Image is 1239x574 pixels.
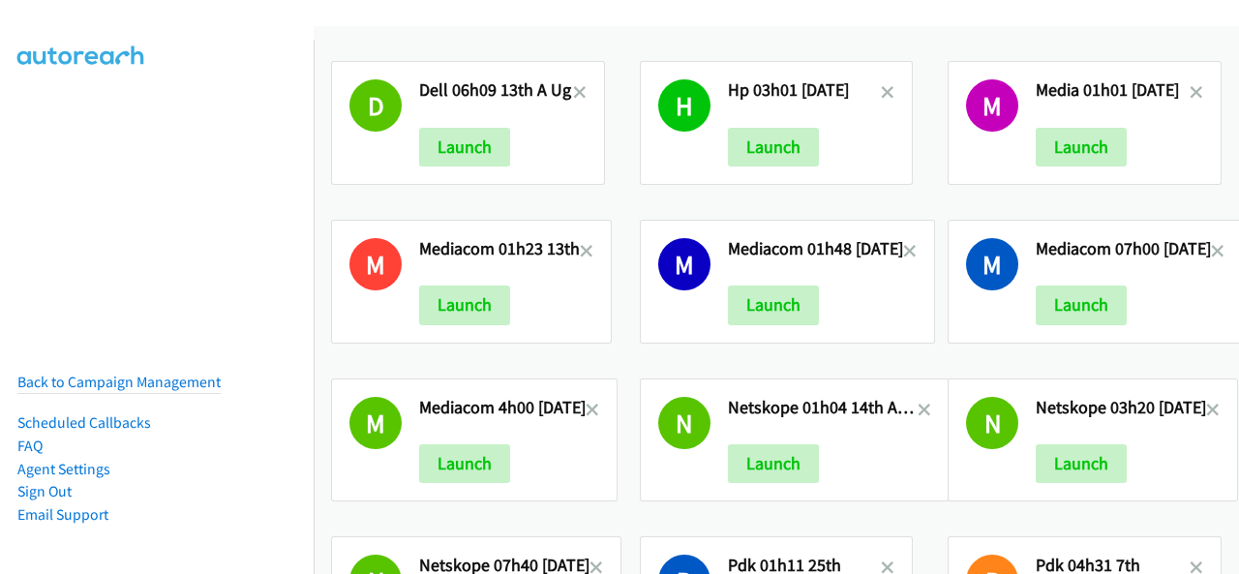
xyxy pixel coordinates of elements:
[17,482,72,500] a: Sign Out
[728,286,819,324] button: Launch
[728,79,882,102] h2: Hp 03h01 [DATE]
[966,79,1018,132] h1: M
[419,128,510,166] button: Launch
[349,79,402,132] h1: D
[658,397,710,449] h1: N
[1036,238,1211,260] h2: Mediacom 07h00 [DATE]
[17,413,151,432] a: Scheduled Callbacks
[1036,444,1127,483] button: Launch
[1036,79,1190,102] h2: Media 01h01 [DATE]
[17,437,43,455] a: FAQ
[17,505,108,524] a: Email Support
[419,444,510,483] button: Launch
[419,79,573,102] h2: Dell 06h09 13th A Ug
[349,397,402,449] h1: M
[1036,286,1127,324] button: Launch
[349,238,402,290] h1: M
[1036,128,1127,166] button: Launch
[419,397,586,419] h2: Mediacom 4h00 [DATE]
[1036,397,1206,419] h2: Netskope 03h20 [DATE]
[966,397,1018,449] h1: N
[966,238,1018,290] h1: M
[419,238,580,260] h2: Mediacom 01h23 13th
[728,397,919,419] h2: Netskope 01h04 14th Augu
[728,444,819,483] button: Launch
[658,238,710,290] h1: M
[728,128,819,166] button: Launch
[728,238,903,260] h2: Mediacom 01h48 [DATE]
[419,286,510,324] button: Launch
[658,79,710,132] h1: H
[17,373,221,391] a: Back to Campaign Management
[17,460,110,478] a: Agent Settings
